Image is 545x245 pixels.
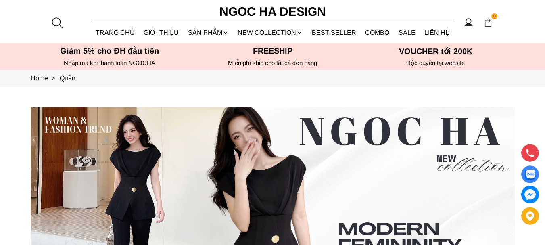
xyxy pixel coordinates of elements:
div: SẢN PHẨM [184,22,234,43]
a: LIÊN HỆ [420,22,454,43]
h6: Độc quyền tại website [357,59,515,67]
a: NEW COLLECTION [233,22,307,43]
a: GIỚI THIỆU [139,22,184,43]
span: 0 [491,13,498,20]
a: Ngoc Ha Design [212,2,333,21]
h6: MIễn phí ship cho tất cả đơn hàng [194,59,352,67]
a: BEST SELLER [307,22,361,43]
h5: VOUCHER tới 200K [357,46,515,56]
img: Display image [525,170,535,180]
a: Link to Quần [60,75,75,82]
a: Combo [361,22,394,43]
a: Display image [521,165,539,183]
a: Link to Home [31,75,60,82]
span: > [48,75,58,82]
a: messenger [521,186,539,203]
font: Nhập mã khi thanh toán NGOCHA [64,59,155,66]
font: Giảm 5% cho ĐH đầu tiên [60,46,159,55]
a: TRANG CHỦ [91,22,140,43]
a: SALE [394,22,420,43]
img: img-CART-ICON-ksit0nf1 [484,18,493,27]
font: Freeship [253,46,292,55]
